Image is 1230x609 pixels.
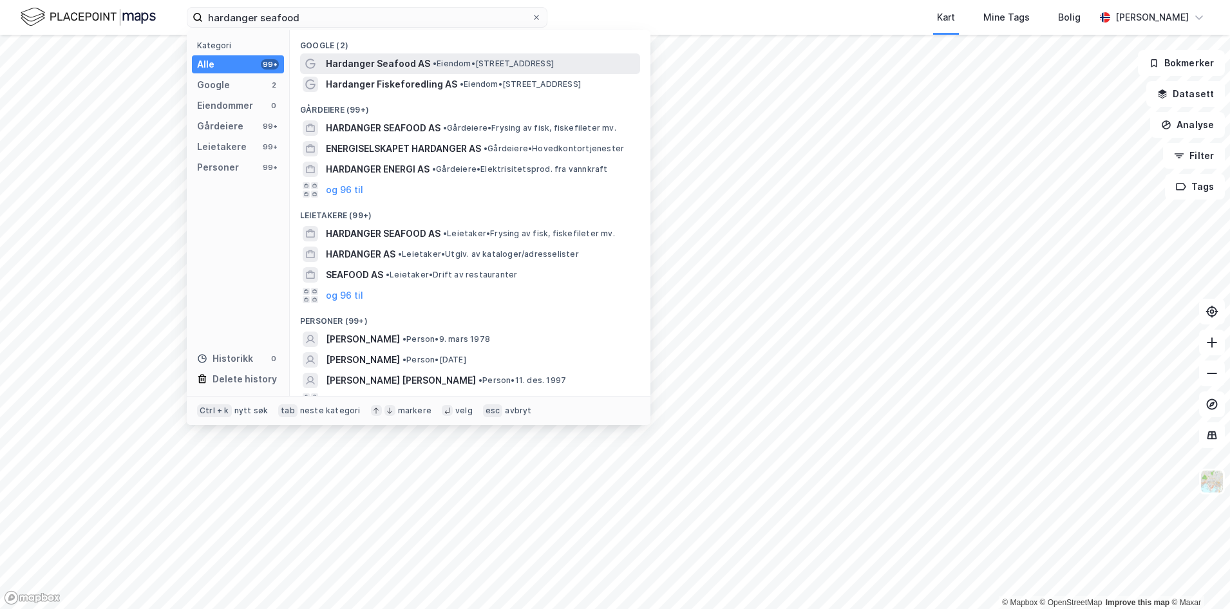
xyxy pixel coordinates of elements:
div: Personer [197,160,239,175]
div: Gårdeiere (99+) [290,95,650,118]
div: Bolig [1058,10,1081,25]
div: Delete history [213,371,277,387]
button: og 96 til [326,182,363,198]
span: • [402,355,406,364]
div: 2 [269,80,279,90]
div: Personer (99+) [290,306,650,329]
span: HARDANGER ENERGI AS [326,162,430,177]
img: logo.f888ab2527a4732fd821a326f86c7f29.svg [21,6,156,28]
button: og 96 til [326,393,363,409]
span: Eiendom • [STREET_ADDRESS] [433,59,554,69]
button: Bokmerker [1138,50,1225,76]
div: 99+ [261,162,279,173]
a: OpenStreetMap [1040,598,1102,607]
div: 99+ [261,121,279,131]
span: HARDANGER SEAFOOD AS [326,120,440,136]
div: avbryt [505,406,531,416]
div: Kart [937,10,955,25]
span: • [432,164,436,174]
span: [PERSON_NAME] [326,352,400,368]
div: Gårdeiere [197,118,243,134]
span: SEAFOOD AS [326,267,383,283]
span: ENERGISELSKAPET HARDANGER AS [326,141,481,156]
span: Eiendom • [STREET_ADDRESS] [460,79,581,89]
img: Z [1200,469,1224,494]
span: Person • 9. mars 1978 [402,334,490,344]
div: Ctrl + k [197,404,232,417]
span: Person • 11. des. 1997 [478,375,566,386]
span: • [460,79,464,89]
span: • [386,270,390,279]
iframe: Chat Widget [1166,547,1230,609]
span: • [443,123,447,133]
span: • [402,334,406,344]
span: [PERSON_NAME] [326,332,400,347]
div: Leietakere (99+) [290,200,650,223]
a: Improve this map [1106,598,1169,607]
div: markere [398,406,431,416]
span: Gårdeiere • Frysing av fisk, fiskefileter mv. [443,123,616,133]
div: Historikk [197,351,253,366]
div: 99+ [261,142,279,152]
span: Leietaker • Drift av restauranter [386,270,517,280]
span: • [398,249,402,259]
div: neste kategori [300,406,361,416]
span: Leietaker • Frysing av fisk, fiskefileter mv. [443,229,615,239]
span: • [484,144,487,153]
span: Hardanger Seafood AS [326,56,430,71]
button: Filter [1163,143,1225,169]
div: nytt søk [234,406,269,416]
button: Datasett [1146,81,1225,107]
div: [PERSON_NAME] [1115,10,1189,25]
div: 0 [269,353,279,364]
span: • [443,229,447,238]
div: Alle [197,57,214,72]
div: tab [278,404,298,417]
div: Leietakere [197,139,247,155]
div: Kontrollprogram for chat [1166,547,1230,609]
div: Mine Tags [983,10,1030,25]
input: Søk på adresse, matrikkel, gårdeiere, leietakere eller personer [203,8,531,27]
div: 99+ [261,59,279,70]
span: • [478,375,482,385]
div: velg [455,406,473,416]
div: Google (2) [290,30,650,53]
span: Person • [DATE] [402,355,466,365]
span: Leietaker • Utgiv. av kataloger/adresselister [398,249,579,259]
button: Tags [1165,174,1225,200]
span: • [433,59,437,68]
button: Analyse [1150,112,1225,138]
div: Eiendommer [197,98,253,113]
button: og 96 til [326,288,363,303]
div: Google [197,77,230,93]
div: 0 [269,100,279,111]
span: Hardanger Fiskeforedling AS [326,77,457,92]
span: [PERSON_NAME] [PERSON_NAME] [326,373,476,388]
div: Kategori [197,41,284,50]
div: esc [483,404,503,417]
a: Mapbox [1002,598,1037,607]
span: Gårdeiere • Elektrisitetsprod. fra vannkraft [432,164,608,174]
span: HARDANGER SEAFOOD AS [326,226,440,241]
span: Gårdeiere • Hovedkontortjenester [484,144,624,154]
span: HARDANGER AS [326,247,395,262]
a: Mapbox homepage [4,590,61,605]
